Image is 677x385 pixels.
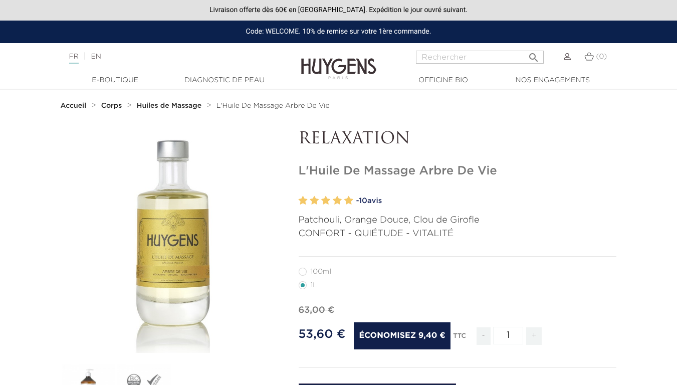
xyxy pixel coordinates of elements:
p: RELAXATION [299,130,617,149]
label: 100ml [299,268,343,276]
a: -10avis [356,194,617,209]
p: CONFORT - QUIÉTUDE - VITALITÉ [299,227,617,241]
label: 4 [333,194,342,208]
div: TTC [453,325,466,352]
div: | [64,51,275,63]
strong: Accueil [61,102,87,109]
span: 63,00 € [299,306,335,315]
a: EN [91,53,101,60]
span: L'Huile De Massage Arbre De Vie [216,102,330,109]
input: Rechercher [416,51,544,64]
label: 1L [299,281,329,289]
h1: L'Huile De Massage Arbre De Vie [299,164,617,178]
span: 10 [359,197,367,205]
label: 1 [299,194,308,208]
label: 2 [310,194,319,208]
img: Huygens [301,42,376,81]
span: (0) [596,53,607,60]
input: Quantité [493,327,523,344]
a: Officine Bio [393,75,494,86]
span: - [477,327,491,345]
a: L'Huile De Massage Arbre De Vie [216,102,330,110]
p: Patchouli, Orange Douce, Clou de Girofle [299,214,617,227]
a: Corps [101,102,124,110]
a: Accueil [61,102,89,110]
label: 5 [344,194,353,208]
a: FR [69,53,79,64]
span: 53,60 € [299,328,346,340]
a: Huiles de Massage [137,102,204,110]
span: Économisez 9,40 € [354,322,450,349]
i:  [528,49,540,61]
a: Diagnostic de peau [174,75,275,86]
a: E-Boutique [65,75,165,86]
strong: Corps [101,102,122,109]
button:  [525,48,543,61]
span: + [526,327,542,345]
label: 3 [321,194,330,208]
a: Nos engagements [503,75,603,86]
strong: Huiles de Massage [137,102,201,109]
